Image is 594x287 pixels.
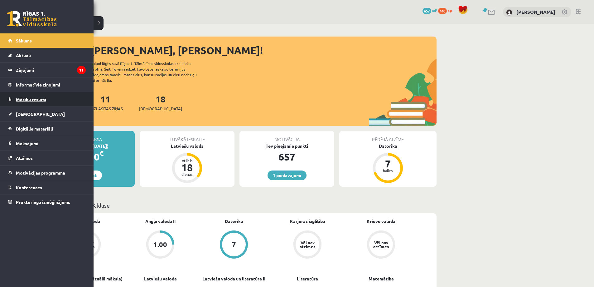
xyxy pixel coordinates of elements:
[139,93,182,112] a: 18[DEMOGRAPHIC_DATA]
[339,131,437,143] div: Pēdējā atzīme
[8,151,86,165] a: Atzīmes
[8,77,86,92] a: Informatīvie ziņojumi
[140,143,234,184] a: Latviešu valoda Atlicis 18 dienas
[369,275,394,282] a: Matemātika
[40,201,434,210] p: Mācību plāns 12.b2 JK klase
[16,170,65,176] span: Motivācijas programma
[8,121,86,136] a: Digitālie materiāli
[99,149,104,158] span: €
[225,218,243,225] a: Datorika
[91,61,208,83] div: Laipni lūgts savā Rīgas 1. Tālmācības vidusskolas skolnieka profilā. Šeit Tu vari redzēt tuvojošo...
[16,136,86,151] legend: Maksājumi
[16,155,33,161] span: Atzīmes
[8,166,86,180] a: Motivācijas programma
[144,275,177,282] a: Latviešu valoda
[202,275,265,282] a: Latviešu valoda un literatūra II
[16,77,86,92] legend: Informatīvie ziņojumi
[90,43,437,58] div: [PERSON_NAME], [PERSON_NAME]!
[339,143,437,149] div: Datorika
[197,230,271,260] a: 7
[16,96,46,102] span: Mācību resursi
[271,230,344,260] a: Vēl nav atzīmes
[367,218,395,225] a: Krievu valoda
[432,8,437,13] span: mP
[8,92,86,106] a: Mācību resursi
[239,131,334,143] div: Motivācija
[145,218,176,225] a: Angļu valoda II
[372,240,390,249] div: Vēl nav atzīmes
[139,106,182,112] span: [DEMOGRAPHIC_DATA]
[16,63,86,77] legend: Ziņojumi
[8,33,86,48] a: Sākums
[88,106,123,112] span: Neizlasītās ziņas
[299,240,316,249] div: Vēl nav atzīmes
[438,8,447,14] span: 440
[8,136,86,151] a: Maksājumi
[239,143,334,149] div: Tev pieejamie punkti
[8,195,86,209] a: Proktoringa izmēģinājums
[88,93,123,112] a: 11Neizlasītās ziņas
[344,230,418,260] a: Vēl nav atzīmes
[506,9,512,16] img: Aleksejs Kablukovs
[379,159,397,169] div: 7
[153,241,167,248] div: 1.00
[268,171,307,180] a: 1 piedāvājumi
[8,63,86,77] a: Ziņojumi11
[140,131,234,143] div: Tuvākā ieskaite
[379,169,397,172] div: balles
[290,218,325,225] a: Karjeras izglītība
[16,52,31,58] span: Aktuāli
[8,180,86,195] a: Konferences
[16,111,65,117] span: [DEMOGRAPHIC_DATA]
[423,8,437,13] a: 657 mP
[8,107,86,121] a: [DEMOGRAPHIC_DATA]
[16,38,32,43] span: Sākums
[8,48,86,62] a: Aktuāli
[339,143,437,184] a: Datorika 7 balles
[16,126,53,131] span: Digitālie materiāli
[239,149,334,164] div: 657
[178,159,196,162] div: Atlicis
[178,162,196,172] div: 18
[438,8,455,13] a: 440 xp
[140,143,234,149] div: Latviešu valoda
[7,11,57,27] a: Rīgas 1. Tālmācības vidusskola
[232,241,236,248] div: 7
[423,8,431,14] span: 657
[123,230,197,260] a: 1.00
[516,9,555,15] a: [PERSON_NAME]
[16,185,42,190] span: Konferences
[178,172,196,176] div: dienas
[297,275,318,282] a: Literatūra
[448,8,452,13] span: xp
[16,199,70,205] span: Proktoringa izmēģinājums
[77,66,86,74] i: 11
